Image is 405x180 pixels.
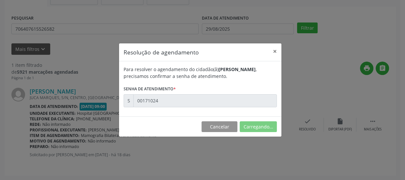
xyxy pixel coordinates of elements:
div: S [124,94,134,107]
label: Senha de atendimento [124,84,176,94]
div: Para resolver o agendamento do cidadão(ã) , precisamos confirmar a senha de atendimento. [124,66,277,80]
button: Close [268,43,281,59]
b: [PERSON_NAME] [218,66,256,72]
button: Cancelar [202,121,237,132]
button: Carregando... [240,121,277,132]
h5: Resolução de agendamento [124,48,199,56]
